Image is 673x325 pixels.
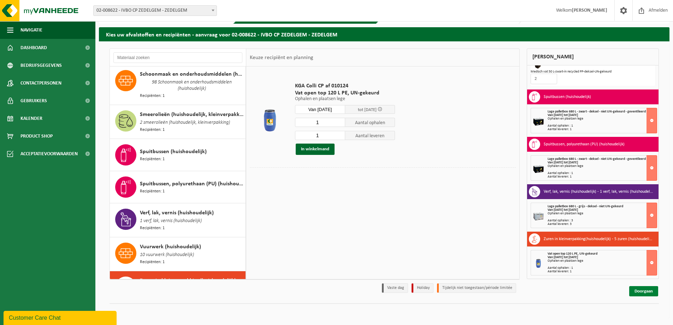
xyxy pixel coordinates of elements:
span: Vuurwerk (huishoudelijk) [140,243,201,251]
div: Ophalen en plaatsen lege [548,117,657,121]
span: Spuitbussen, polyurethaan (PU) (huishoudelijk) [140,180,244,188]
li: Tijdelijk niet toegestaan/période limitée [437,283,516,293]
button: Schoonmaak en onderhoudsmiddelen (huishoudelijk) 98 Schoonmaak en onderhoudsmiddelen (huishoudeli... [110,65,246,105]
div: Aantal ophalen : 1 [548,172,657,175]
span: Recipiënten: 1 [140,225,165,232]
p: Ophalen en plaatsen lege [295,97,395,101]
span: Lage palletbox 680 L - grijs - deksel - niet UN-gekeurd [548,204,623,208]
button: Smeerolieën (huishoudelijk, kleinverpakking) 2 smeerolieën (huishoudelijk, kleinverpakking) Recip... [110,105,246,139]
strong: Van [DATE] tot [DATE] [548,255,578,259]
strong: [PERSON_NAME] [572,8,607,13]
div: Ophalen en plaatsen lege [548,259,657,263]
div: Aantal leveren: 1 [548,128,657,131]
span: Vat open top 120 L PE, UN-gekeurd [548,252,597,256]
strong: Van [DATE] tot [DATE] [548,113,578,117]
div: Aantal leveren: 3 [548,222,657,226]
span: Kalender [20,110,42,127]
span: tot [DATE] [358,108,377,112]
span: Dashboard [20,39,47,57]
span: Recipiënten: 1 [140,259,165,266]
span: Recipiënten: 1 [140,188,165,195]
span: Aantal leveren [345,131,395,140]
span: Navigatie [20,21,42,39]
h2: Kies uw afvalstoffen en recipiënten - aanvraag voor 02-008622 - IVBO CP ZEDELGEM - ZEDELGEM [99,27,669,41]
span: Lage palletbox 680 L - zwart - deksel - niet UN-gekeurd - geventileerd [548,110,646,114]
h3: Spuitbussen, polyurethaan (PU) (huishoudelijk) [544,139,625,150]
span: Verf, lak, vernis (huishoudelijk) [140,209,214,217]
span: Contactpersonen [20,74,61,92]
button: Verf, lak, vernis (huishoudelijk) 1 verf, lak, vernis (huishoudelijk) Recipiënten: 1 [110,203,246,237]
span: 02-008622 - IVBO CP ZEDELGEM - ZEDELGEM [94,6,217,16]
div: Aantal leveren: 1 [548,270,657,273]
span: 98 Schoonmaak en onderhoudsmiddelen (huishoudelijk) [140,79,244,93]
span: Smeerolieën (huishoudelijk, kleinverpakking) [140,110,244,119]
div: Ophalen en plaatsen lege [548,164,657,168]
input: Materiaal zoeken [113,52,242,63]
span: 10 vuurwerk (huishoudelijk) [140,251,194,259]
h3: Verf, lak, vernis (huishoudelijk) - 1 verf, lak, vernis (huishoudelijk) [544,186,653,197]
span: Lage palletbox 680 L - zwart - deksel - niet UN-gekeurd - geventileerd [548,157,646,161]
span: Vat open top 120 L PE, UN-gekeurd [295,89,395,97]
button: Vuurwerk (huishoudelijk) 10 vuurwerk (huishoudelijk) Recipiënten: 1 [110,237,246,271]
span: Recipiënten: 1 [140,93,165,99]
span: 1 verf, lak, vernis (huishoudelijk) [140,217,202,225]
li: Vaste dag [382,283,408,293]
span: Recipiënten: 1 [140,156,165,163]
span: Acceptatievoorwaarden [20,145,78,163]
span: Bedrijfsgegevens [20,57,62,74]
button: In winkelmand [296,144,335,155]
span: Gebruikers [20,92,47,110]
span: Spuitbussen (huishoudelijk) [140,147,207,156]
span: 2 smeerolieën (huishoudelijk, kleinverpakking) [140,119,230,127]
div: Keuze recipiënt en planning [246,49,317,66]
a: Doorgaan [629,286,658,296]
iframe: chat widget [4,309,118,325]
div: Aantal ophalen : 3 [548,219,657,222]
li: Holiday [412,283,433,293]
span: Zuren in kleinverpakking(huishoudelijk) [140,277,236,285]
strong: Van [DATE] tot [DATE] [548,208,578,212]
span: Product Shop [20,127,53,145]
div: Aantal ophalen : 1 [548,266,657,270]
button: Spuitbussen, polyurethaan (PU) (huishoudelijk) Recipiënten: 1 [110,171,246,203]
span: Aantal ophalen [345,118,395,127]
div: [PERSON_NAME] [527,48,659,65]
input: Selecteer datum [295,105,345,114]
button: Spuitbussen (huishoudelijk) Recipiënten: 1 [110,139,246,171]
strong: Van [DATE] tot [DATE] [548,161,578,164]
div: Medisch vat 50 L-zwart-in recycled PP-deksel-UN-gekeurd [531,70,655,74]
span: 02-008622 - IVBO CP ZEDELGEM - ZEDELGEM [93,5,217,16]
span: KGA Colli CP af 010124 [295,82,395,89]
div: Aantal ophalen : 1 [548,124,657,128]
h3: Zuren in kleinverpakking(huishoudelijk) - 5 zuren (huishoudelijk) [544,233,653,245]
div: Aantal leveren: 1 [548,175,657,179]
span: Recipiënten: 1 [140,127,165,133]
h3: Spuitbussen (huishoudelijk) [544,91,591,103]
span: Schoonmaak en onderhoudsmiddelen (huishoudelijk) [140,70,244,79]
button: Zuren in kleinverpakking(huishoudelijk) [110,271,246,305]
div: Ophalen en plaatsen lege [548,212,657,215]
